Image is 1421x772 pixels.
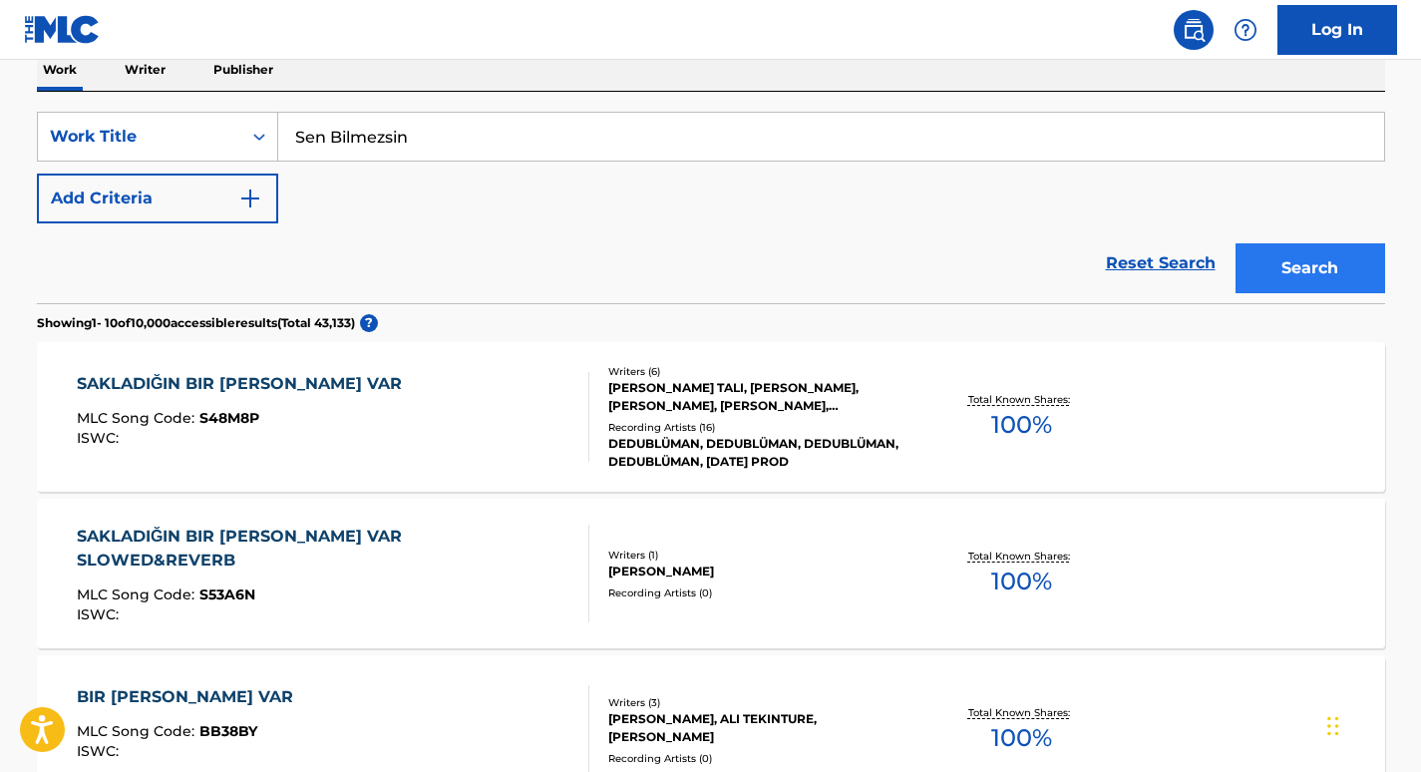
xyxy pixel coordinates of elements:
div: SAKLADIĞIN BIR [PERSON_NAME] VAR SLOWED&REVERB [77,525,572,573]
p: Total Known Shares: [968,705,1075,720]
span: MLC Song Code : [77,409,199,427]
span: ISWC : [77,605,124,623]
div: Recording Artists ( 0 ) [608,585,909,600]
div: Writers ( 3 ) [608,695,909,710]
span: S48M8P [199,409,259,427]
div: BIR [PERSON_NAME] VAR [77,685,303,709]
div: SAKLADIĞIN BIR [PERSON_NAME] VAR [77,372,412,396]
span: 100 % [991,564,1052,599]
p: Total Known Shares: [968,549,1075,564]
span: ISWC : [77,742,124,760]
div: Work Title [50,125,229,149]
p: Publisher [207,49,279,91]
p: Work [37,49,83,91]
p: Total Known Shares: [968,392,1075,407]
span: MLC Song Code : [77,585,199,603]
form: Search Form [37,112,1385,303]
button: Add Criteria [37,174,278,223]
img: MLC Logo [24,15,101,44]
iframe: Chat Widget [1321,676,1421,772]
img: 9d2ae6d4665cec9f34b9.svg [238,187,262,210]
div: Drag [1327,696,1339,756]
img: help [1234,18,1257,42]
p: Writer [119,49,172,91]
div: [PERSON_NAME] TALI, [PERSON_NAME], [PERSON_NAME], [PERSON_NAME], [PERSON_NAME] [608,379,909,415]
div: DEDUBLÜMAN, DEDUBLÜMAN, DEDUBLÜMAN, DEDUBLÜMAN, [DATE] PROD [608,435,909,471]
span: 100 % [991,720,1052,756]
div: Writers ( 6 ) [608,364,909,379]
img: search [1182,18,1206,42]
span: ? [360,314,378,332]
div: [PERSON_NAME] [608,563,909,580]
span: S53A6N [199,585,255,603]
div: Writers ( 1 ) [608,548,909,563]
a: SAKLADIĞIN BIR [PERSON_NAME] VARMLC Song Code:S48M8PISWC:Writers (6)[PERSON_NAME] TALI, [PERSON_N... [37,342,1385,492]
span: 100 % [991,407,1052,443]
span: BB38BY [199,722,257,740]
div: Help [1226,10,1265,50]
div: [PERSON_NAME], ALI TEKINTURE, [PERSON_NAME] [608,710,909,746]
a: Reset Search [1096,241,1226,285]
p: Showing 1 - 10 of 10,000 accessible results (Total 43,133 ) [37,314,355,332]
div: Recording Artists ( 16 ) [608,420,909,435]
button: Search [1236,243,1385,293]
span: MLC Song Code : [77,722,199,740]
div: Recording Artists ( 0 ) [608,751,909,766]
a: Public Search [1174,10,1214,50]
span: ISWC : [77,429,124,447]
a: Log In [1277,5,1397,55]
a: SAKLADIĞIN BIR [PERSON_NAME] VAR SLOWED&REVERBMLC Song Code:S53A6NISWC:Writers (1)[PERSON_NAME]Re... [37,499,1385,648]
